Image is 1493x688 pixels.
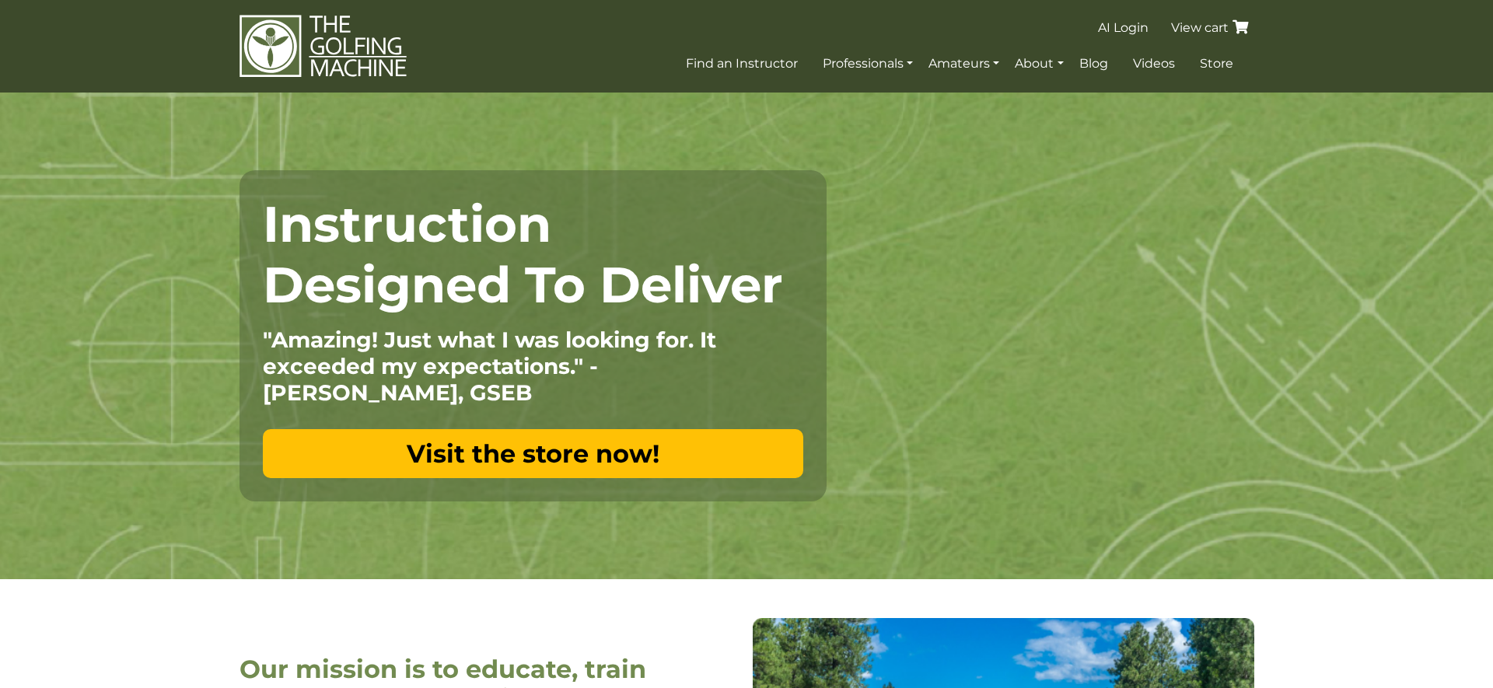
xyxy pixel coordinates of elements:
[1170,20,1254,35] a: View cart
[819,50,917,78] a: Professionals
[1200,56,1233,71] span: Store
[263,194,803,315] h1: Instruction Designed To Deliver
[686,56,798,71] span: Find an Instructor
[263,327,803,406] p: "Amazing! Just what I was looking for. It exceeded my expectations." - [PERSON_NAME], GSEB
[682,50,802,78] a: Find an Instructor
[1011,50,1067,78] a: About
[263,429,803,478] a: Visit the store now!
[1133,56,1175,71] span: Videos
[240,14,407,79] img: The Golfing Machine
[1094,14,1152,42] a: AI Login
[1079,56,1108,71] span: Blog
[1196,50,1237,78] a: Store
[1098,20,1149,35] span: AI Login
[925,50,1003,78] a: Amateurs
[1129,50,1179,78] a: Videos
[1075,50,1112,78] a: Blog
